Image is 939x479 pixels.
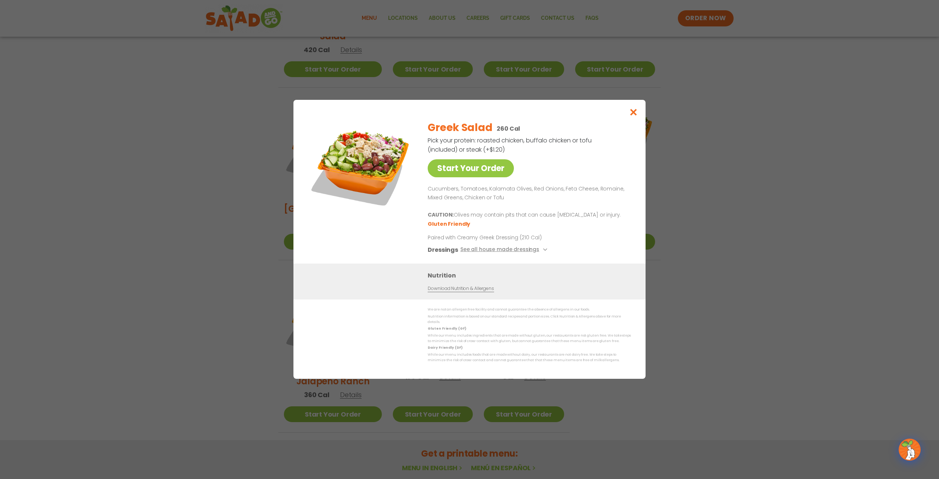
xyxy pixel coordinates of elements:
[428,185,628,202] p: Cucumbers, Tomatoes, Kalamata Olives, Red Onions, Feta Cheese, Romaine, Mixed Greens, Chicken or ...
[428,327,466,331] strong: Gluten Friendly (GF)
[428,221,471,228] li: Gluten Friendly
[460,246,549,255] button: See all house made dressings
[428,246,458,255] h3: Dressings
[428,159,514,177] a: Start Your Order
[428,136,593,154] p: Pick your protein: roasted chicken, buffalo chicken or tofu (included) or steak (+$1.20)
[428,314,631,325] p: Nutrition information is based on our standard recipes and portion sizes. Click Nutrition & Aller...
[428,211,628,220] p: Olives may contain pits that can cause [MEDICAL_DATA] or injury.
[428,120,492,135] h2: Greek Salad
[428,234,563,242] p: Paired with Creamy Greek Dressing (210 Cal)
[428,211,454,219] b: CAUTION:
[899,439,920,460] img: wpChatIcon
[310,115,413,217] img: Featured product photo for Greek Salad
[428,307,631,313] p: We are not an allergen free facility and cannot guarantee the absence of allergens in our foods.
[428,346,462,350] strong: Dairy Friendly (DF)
[428,286,494,293] a: Download Nutrition & Allergens
[497,124,520,133] p: 260 Cal
[428,352,631,363] p: While our menu includes foods that are made without dairy, our restaurants are not dairy free. We...
[428,271,635,280] h3: Nutrition
[622,100,646,124] button: Close modal
[428,333,631,344] p: While our menu includes ingredients that are made without gluten, our restaurants are not gluten ...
